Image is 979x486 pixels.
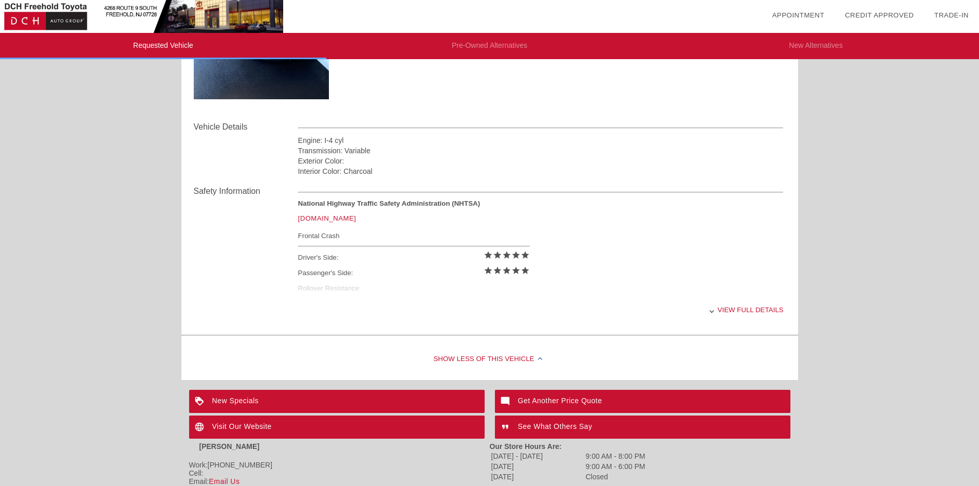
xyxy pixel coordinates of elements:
[495,416,518,439] img: ic_format_quote_white_24dp_2x.png
[502,266,511,275] i: star
[298,166,784,176] div: Interior Color: Charcoal
[181,339,798,380] div: Show Less of this Vehicle
[194,121,298,133] div: Vehicle Details
[845,11,914,19] a: Credit Approved
[511,250,521,260] i: star
[194,185,298,197] div: Safety Information
[511,266,521,275] i: star
[298,214,356,222] a: [DOMAIN_NAME]
[189,416,485,439] a: Visit Our Website
[585,452,646,461] td: 9:00 AM - 8:00 PM
[521,266,530,275] i: star
[189,390,485,413] a: New Specials
[208,461,272,469] span: [PHONE_NUMBER]
[495,390,518,413] img: ic_mode_comment_white_24dp_2x.png
[298,229,530,242] div: Frontal Crash
[491,472,584,481] td: [DATE]
[493,250,502,260] i: star
[653,33,979,59] li: New Alternatives
[189,477,490,485] div: Email:
[490,442,562,451] strong: Our Store Hours Are:
[189,469,490,477] div: Cell:
[502,250,511,260] i: star
[484,250,493,260] i: star
[326,33,653,59] li: Pre-Owned Alternatives
[493,266,502,275] i: star
[298,135,784,146] div: Engine: I-4 cyl
[934,11,969,19] a: Trade-In
[495,416,790,439] a: See What Others Say
[298,297,784,322] div: View full details
[298,156,784,166] div: Exterior Color:
[495,390,790,413] a: Get Another Price Quote
[491,462,584,471] td: [DATE]
[521,250,530,260] i: star
[585,472,646,481] td: Closed
[189,416,212,439] img: ic_language_white_24dp_2x.png
[298,250,530,265] div: Driver's Side:
[209,477,239,485] a: Email Us
[491,452,584,461] td: [DATE] - [DATE]
[772,11,824,19] a: Appointment
[484,266,493,275] i: star
[298,200,480,207] strong: National Highway Traffic Safety Administration (NHTSA)
[298,146,784,156] div: Transmission: Variable
[585,462,646,471] td: 9:00 AM - 6:00 PM
[199,442,260,451] strong: [PERSON_NAME]
[298,265,530,281] div: Passenger's Side:
[189,390,212,413] img: ic_loyalty_white_24dp_2x.png
[189,461,490,469] div: Work:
